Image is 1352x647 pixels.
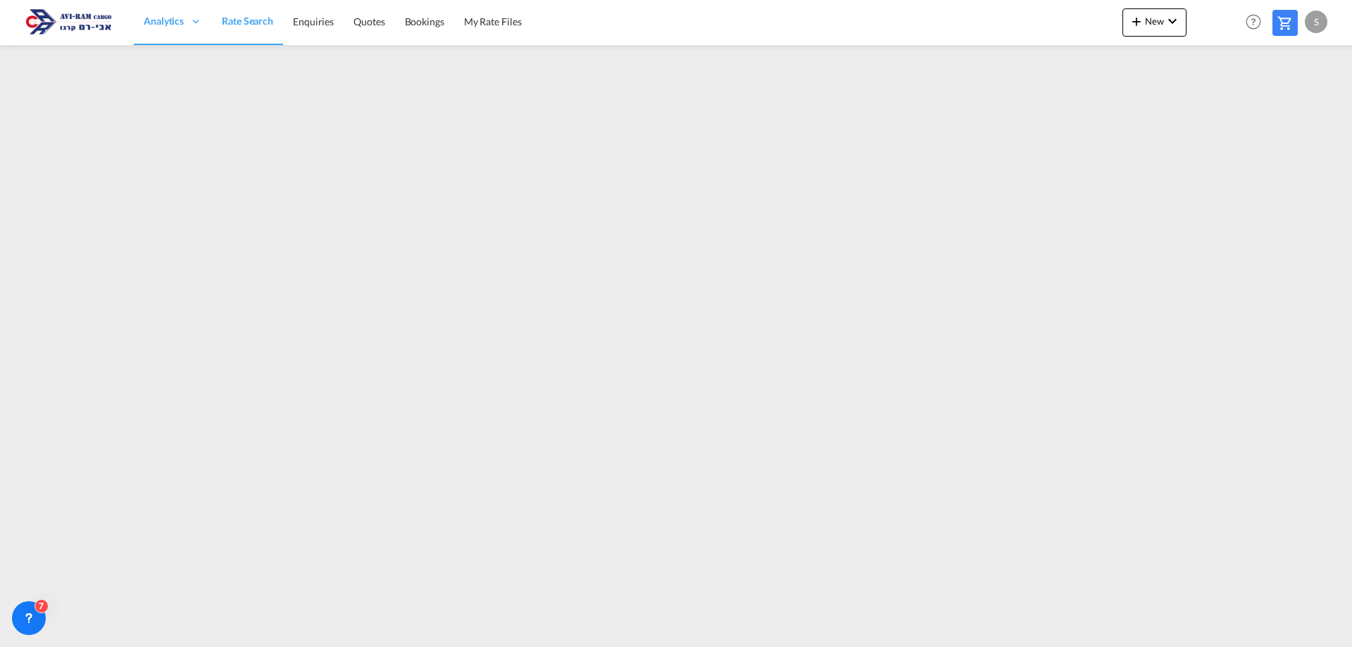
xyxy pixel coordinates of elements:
span: New [1128,15,1181,27]
div: S [1305,11,1327,33]
span: Rate Search [222,15,273,27]
button: icon-plus 400-fgNewicon-chevron-down [1122,8,1187,37]
div: Help [1241,10,1272,35]
span: Enquiries [293,15,334,27]
span: My Rate Files [464,15,522,27]
span: Bookings [405,15,444,27]
md-icon: icon-chevron-down [1164,13,1181,30]
span: Quotes [353,15,384,27]
span: Help [1241,10,1265,34]
md-icon: icon-plus 400-fg [1128,13,1145,30]
span: Analytics [144,14,184,28]
img: 166978e0a5f911edb4280f3c7a976193.png [21,6,116,38]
